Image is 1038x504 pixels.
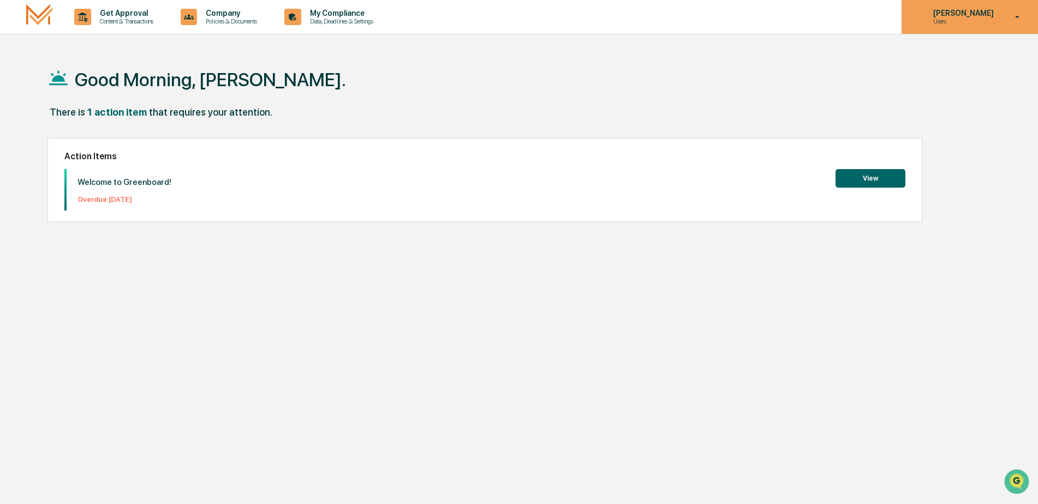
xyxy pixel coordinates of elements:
h1: Good Morning, [PERSON_NAME]. [75,69,346,91]
a: View [836,172,905,183]
span: Pylon [109,185,132,193]
a: 🖐️Preclearance [7,133,75,153]
p: Get Approval [91,9,159,17]
div: 🖐️ [11,139,20,147]
p: [PERSON_NAME] [924,9,999,17]
span: Attestations [90,137,135,148]
a: 🔎Data Lookup [7,154,73,173]
p: Users [924,17,999,25]
p: How can we help? [11,23,199,40]
p: Content & Transactions [91,17,159,25]
div: that requires your attention. [149,106,272,118]
iframe: Open customer support [1003,468,1033,497]
p: Policies & Documents [197,17,263,25]
div: We're available if you need us! [37,94,138,103]
p: Data, Deadlines & Settings [301,17,379,25]
div: 🔎 [11,159,20,168]
span: Preclearance [22,137,70,148]
p: Company [197,9,263,17]
div: Start new chat [37,83,179,94]
span: Data Lookup [22,158,69,169]
img: logo [26,4,52,29]
div: 🗄️ [79,139,88,147]
div: There is [50,106,85,118]
button: View [836,169,905,188]
p: Welcome to Greenboard! [77,177,171,187]
button: Start new chat [186,87,199,100]
p: Overdue: [DATE] [77,195,171,203]
div: 1 action item [87,106,147,118]
a: 🗄️Attestations [75,133,140,153]
p: My Compliance [301,9,379,17]
a: Powered byPylon [77,184,132,193]
h2: Action Items [64,151,905,161]
img: 1746055101610-c473b297-6a78-478c-a979-82029cc54cd1 [11,83,31,103]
